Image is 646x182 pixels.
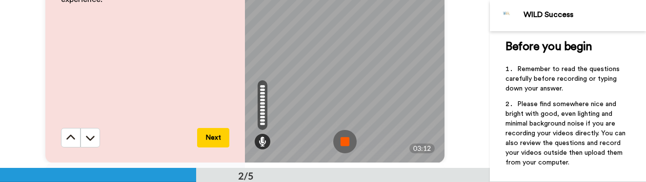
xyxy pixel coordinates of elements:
[505,41,592,53] span: Before you begin
[524,10,646,19] div: WILD Success
[333,130,357,153] img: ic_record_stop.svg
[505,66,622,92] span: Remember to read the questions carefully before recording or typing down your answer.
[495,4,519,27] img: Profile Image
[409,144,435,153] div: 03:12
[197,128,229,147] button: Next
[505,101,627,166] span: Please find somewhere nice and bright with good, even lighting and minimal background noise if yo...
